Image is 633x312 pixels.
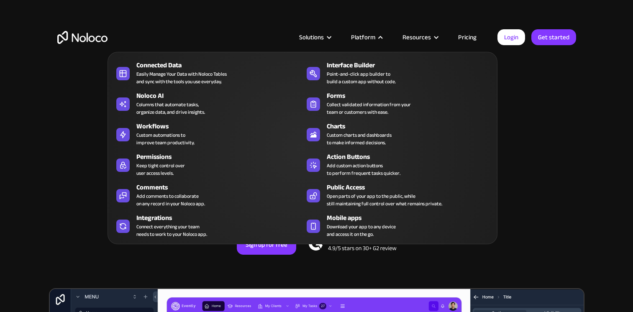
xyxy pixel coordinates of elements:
[327,101,411,116] div: Collect validated information from your team or customers with ease.
[136,192,205,207] div: Add comments to collaborate on any record in your Noloco app.
[136,60,306,70] div: Connected Data
[302,181,493,209] a: Public AccessOpen parts of your app to the public, whilestill maintaining full control over what ...
[136,223,207,238] div: Connect everything your team needs to work to your Noloco app.
[136,131,195,146] div: Custom automations to improve team productivity.
[392,32,448,43] div: Resources
[136,91,306,101] div: Noloco AI
[57,31,108,44] a: home
[327,60,497,70] div: Interface Builder
[112,59,302,87] a: Connected DataEasily Manage Your Data with Noloco Tablesand sync with the tools you use everyday.
[302,59,493,87] a: Interface BuilderPoint-and-click app builder tobuild a custom app without code.
[327,121,497,131] div: Charts
[136,213,306,223] div: Integrations
[136,162,185,177] div: Keep tight control over user access levels.
[327,162,400,177] div: Add custom action buttons to perform frequent tasks quicker.
[136,121,306,131] div: Workflows
[497,29,525,45] a: Login
[299,32,324,43] div: Solutions
[302,150,493,179] a: Action ButtonsAdd custom action buttonsto perform frequent tasks quicker.
[327,223,396,238] span: Download your app to any device and access it on the go.
[302,211,493,240] a: Mobile appsDownload your app to any deviceand access it on the go.
[57,88,576,95] h1: Custom No-Code Business Apps Platform
[341,32,392,43] div: Platform
[327,182,497,192] div: Public Access
[289,32,341,43] div: Solutions
[448,32,487,43] a: Pricing
[112,150,302,179] a: PermissionsKeep tight control overuser access levels.
[136,70,227,85] div: Easily Manage Your Data with Noloco Tables and sync with the tools you use everyday.
[136,101,205,116] div: Columns that automate tasks, organize data, and drive insights.
[136,152,306,162] div: Permissions
[327,131,392,146] div: Custom charts and dashboards to make informed decisions.
[237,235,296,255] a: Sign up for free
[112,89,302,118] a: Noloco AIColumns that automate tasks,organize data, and drive insights.
[112,211,302,240] a: IntegrationsConnect everything your teamneeds to work to your Noloco app.
[112,181,302,209] a: CommentsAdd comments to collaborateon any record in your Noloco app.
[327,152,497,162] div: Action Buttons
[327,91,497,101] div: Forms
[402,32,431,43] div: Resources
[136,182,306,192] div: Comments
[57,103,576,170] h2: Business Apps for Teams
[351,32,375,43] div: Platform
[531,29,576,45] a: Get started
[108,40,497,244] nav: Platform
[112,120,302,148] a: WorkflowsCustom automations toimprove team productivity.
[327,70,396,85] div: Point-and-click app builder to build a custom app without code.
[302,89,493,118] a: FormsCollect validated information from yourteam or customers with ease.
[302,120,493,148] a: ChartsCustom charts and dashboardsto make informed decisions.
[327,192,442,207] div: Open parts of your app to the public, while still maintaining full control over what remains priv...
[327,213,497,223] div: Mobile apps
